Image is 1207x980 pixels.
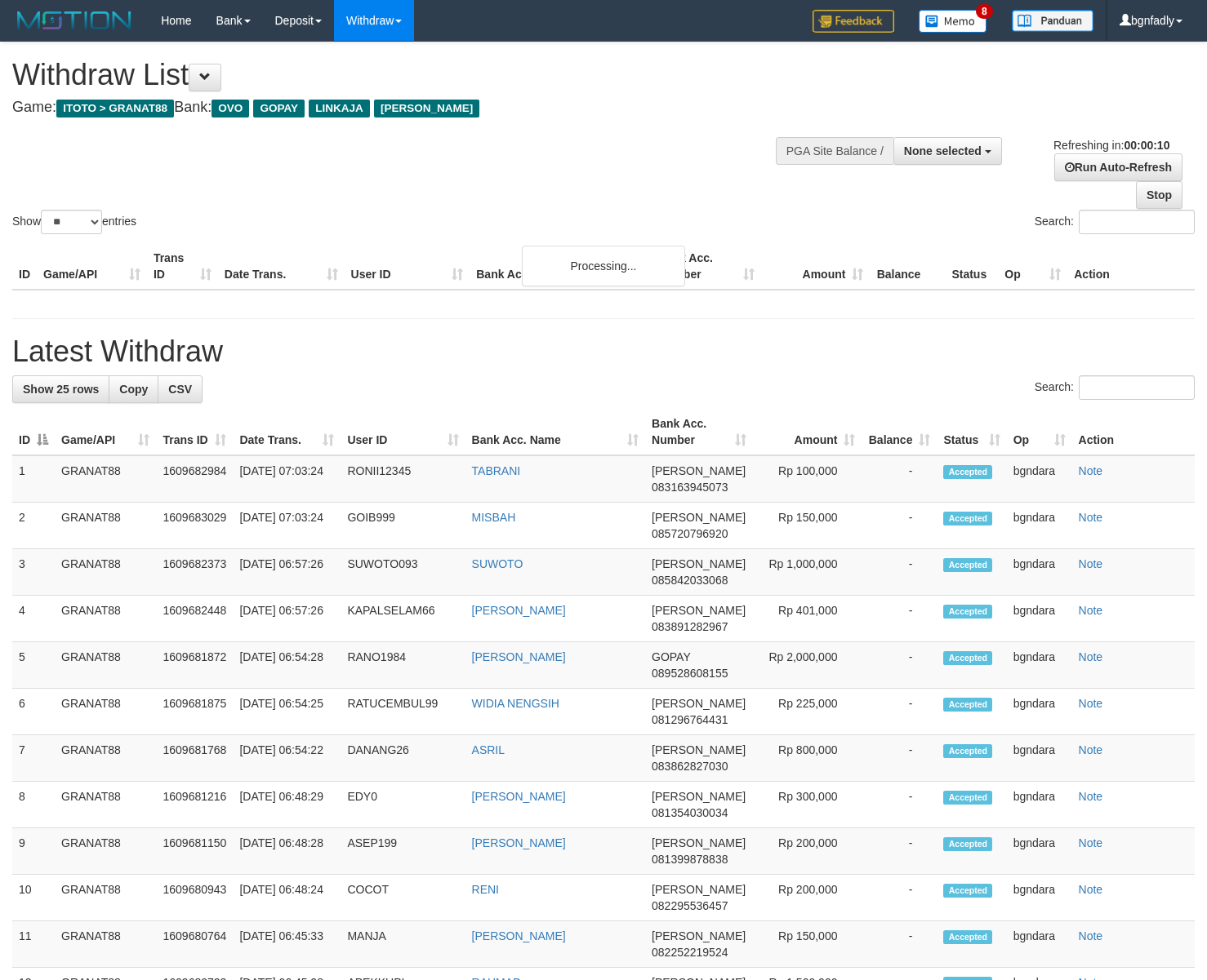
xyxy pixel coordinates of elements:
[652,481,728,494] span: Copy 083163945073 to clipboard
[147,243,218,290] th: Trans ID
[55,409,156,455] th: Game/API: activate to sort column ascending
[753,782,862,828] td: Rp 300,000
[341,921,465,968] td: MANJA
[168,383,192,396] span: CSV
[119,383,148,396] span: Copy
[652,527,728,540] span: Copy 085720796920 to clipboard
[12,455,55,503] td: 1
[218,243,345,290] th: Date Trans.
[1079,210,1195,234] input: Search:
[1007,503,1072,549] td: bgndara
[652,620,728,633] span: Copy 083891282967 to clipboard
[12,549,55,596] td: 3
[943,512,992,525] span: Accepted
[652,760,728,773] span: Copy 083862827030 to clipboard
[233,782,341,828] td: [DATE] 06:48:29
[472,697,559,710] a: WIDIA NENGSIH
[1079,790,1103,803] a: Note
[943,605,992,619] span: Accepted
[233,455,341,503] td: [DATE] 07:03:24
[1079,511,1103,524] a: Note
[233,875,341,921] td: [DATE] 06:48:24
[55,455,156,503] td: GRANAT88
[233,921,341,968] td: [DATE] 06:45:33
[1007,689,1072,735] td: bgndara
[12,59,788,91] h1: Withdraw List
[12,828,55,875] td: 9
[1136,181,1183,209] a: Stop
[472,511,516,524] a: MISBAH
[309,100,370,118] span: LINKAJA
[652,743,746,756] span: [PERSON_NAME]
[862,921,937,968] td: -
[1035,375,1195,400] label: Search:
[976,4,993,19] span: 8
[1079,464,1103,477] a: Note
[465,409,645,455] th: Bank Acc. Name: activate to sort column ascending
[919,10,987,33] img: Button%20Memo.svg
[1007,828,1072,875] td: bgndara
[472,836,566,849] a: [PERSON_NAME]
[753,549,862,596] td: Rp 1,000,000
[1079,604,1103,617] a: Note
[233,596,341,642] td: [DATE] 06:57:26
[753,596,862,642] td: Rp 401,000
[341,549,465,596] td: SUWOTO093
[813,10,894,33] img: Feedback.jpg
[645,409,753,455] th: Bank Acc. Number: activate to sort column ascending
[1079,929,1103,942] a: Note
[862,549,937,596] td: -
[55,921,156,968] td: GRANAT88
[156,782,233,828] td: 1609681216
[12,409,55,455] th: ID: activate to sort column descending
[12,243,37,290] th: ID
[753,921,862,968] td: Rp 150,000
[652,557,746,570] span: [PERSON_NAME]
[652,883,746,896] span: [PERSON_NAME]
[652,574,728,587] span: Copy 085842033068 to clipboard
[1007,875,1072,921] td: bgndara
[341,503,465,549] td: GOIB999
[12,8,136,33] img: MOTION_logo.png
[341,735,465,782] td: DANANG26
[753,735,862,782] td: Rp 800,000
[12,100,788,116] h4: Game: Bank:
[341,782,465,828] td: EDY0
[1007,735,1072,782] td: bgndara
[233,828,341,875] td: [DATE] 06:48:28
[12,503,55,549] td: 2
[472,743,505,756] a: ASRIL
[55,782,156,828] td: GRANAT88
[472,464,521,477] a: TABRANI
[1007,642,1072,689] td: bgndara
[652,697,746,710] span: [PERSON_NAME]
[341,875,465,921] td: COCOT
[156,689,233,735] td: 1609681875
[158,375,203,403] a: CSV
[341,455,465,503] td: RONII12345
[862,455,937,503] td: -
[652,836,746,849] span: [PERSON_NAME]
[56,100,174,118] span: ITOTO > GRANAT88
[943,698,992,712] span: Accepted
[156,921,233,968] td: 1609680764
[1072,409,1195,455] th: Action
[652,604,746,617] span: [PERSON_NAME]
[652,899,728,912] span: Copy 082295536457 to clipboard
[55,503,156,549] td: GRANAT88
[943,465,992,479] span: Accepted
[652,806,728,819] span: Copy 081354030034 to clipboard
[1079,375,1195,400] input: Search:
[652,713,728,726] span: Copy 081296764431 to clipboard
[233,689,341,735] td: [DATE] 06:54:25
[753,503,862,549] td: Rp 150,000
[904,144,982,157] span: None selected
[12,596,55,642] td: 4
[893,137,1002,165] button: None selected
[341,828,465,875] td: ASEP199
[1007,455,1072,503] td: bgndara
[55,735,156,782] td: GRANAT88
[1079,650,1103,663] a: Note
[862,782,937,828] td: -
[233,409,341,455] th: Date Trans.: activate to sort column ascending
